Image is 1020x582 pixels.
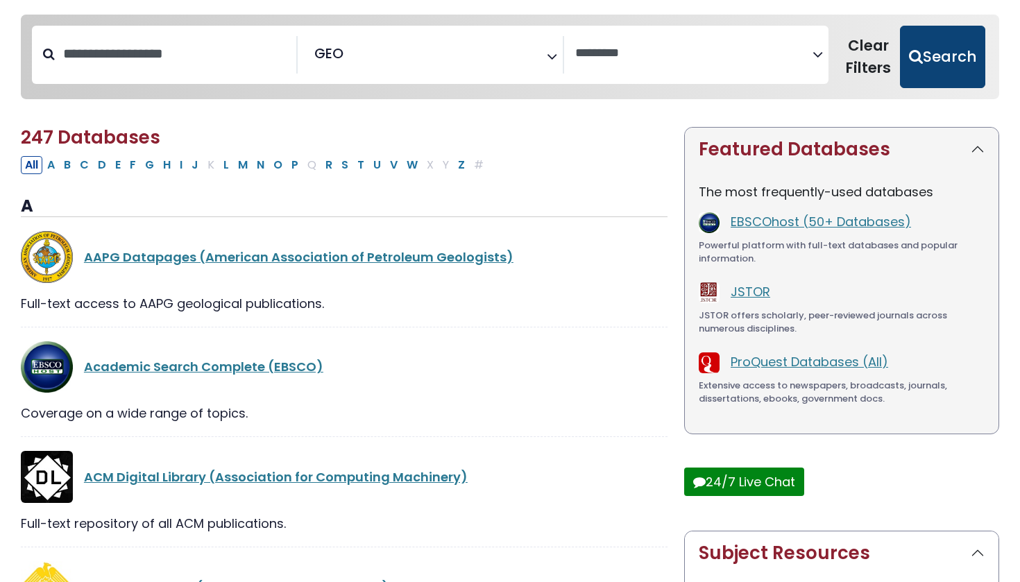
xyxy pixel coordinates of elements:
[731,353,888,370] a: ProQuest Databases (All)
[837,26,900,88] button: Clear Filters
[219,156,233,174] button: Filter Results L
[84,248,513,266] a: AAPG Datapages (American Association of Petroleum Geologists)
[269,156,287,174] button: Filter Results O
[684,468,804,496] button: 24/7 Live Chat
[685,128,998,171] button: Featured Databases
[141,156,158,174] button: Filter Results G
[55,42,296,65] input: Search database by title or keyword
[699,239,985,266] div: Powerful platform with full-text databases and popular information.
[21,514,668,533] div: Full-text repository of all ACM publications.
[76,156,93,174] button: Filter Results C
[699,309,985,336] div: JSTOR offers scholarly, peer-reviewed journals across numerous disciplines.
[21,155,489,173] div: Alpha-list to filter by first letter of database name
[84,358,323,375] a: Academic Search Complete (EBSCO)
[369,156,385,174] button: Filter Results U
[94,156,110,174] button: Filter Results D
[337,156,352,174] button: Filter Results S
[21,404,668,422] div: Coverage on a wide range of topics.
[126,156,140,174] button: Filter Results F
[575,46,813,61] textarea: Search
[187,156,203,174] button: Filter Results J
[21,15,999,99] nav: Search filters
[900,26,985,88] button: Submit for Search Results
[321,156,337,174] button: Filter Results R
[309,43,343,64] li: GEO
[60,156,75,174] button: Filter Results B
[21,196,668,217] h3: A
[21,294,668,313] div: Full-text access to AAPG geological publications.
[685,531,998,575] button: Subject Resources
[84,468,468,486] a: ACM Digital Library (Association for Computing Machinery)
[253,156,269,174] button: Filter Results N
[21,125,160,150] span: 247 Databases
[111,156,125,174] button: Filter Results E
[159,156,175,174] button: Filter Results H
[314,43,343,64] span: GEO
[699,379,985,406] div: Extensive access to newspapers, broadcasts, journals, dissertations, ebooks, government docs.
[386,156,402,174] button: Filter Results V
[454,156,469,174] button: Filter Results Z
[731,283,770,300] a: JSTOR
[43,156,59,174] button: Filter Results A
[731,213,911,230] a: EBSCOhost (50+ Databases)
[176,156,187,174] button: Filter Results I
[699,182,985,201] p: The most frequently-used databases
[353,156,368,174] button: Filter Results T
[402,156,422,174] button: Filter Results W
[346,51,356,65] textarea: Search
[21,156,42,174] button: All
[234,156,252,174] button: Filter Results M
[287,156,303,174] button: Filter Results P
